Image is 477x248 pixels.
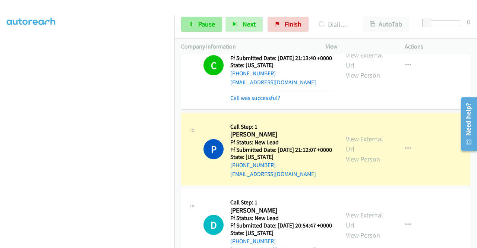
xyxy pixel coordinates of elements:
a: Finish [268,17,309,32]
p: Company Information [181,42,312,51]
a: Pause [181,17,222,32]
h5: State: [US_STATE] [230,229,332,237]
h2: [PERSON_NAME] [230,206,330,215]
span: Pause [198,20,215,28]
button: AutoTab [363,17,409,32]
span: Next [243,20,256,28]
h2: [PERSON_NAME] [230,130,330,139]
a: View External Url [346,211,383,229]
a: View Person [346,155,380,163]
a: [PHONE_NUMBER] [230,70,276,77]
span: Finish [285,20,301,28]
h5: Ff Submitted Date: [DATE] 21:12:07 +0000 [230,146,332,154]
a: [EMAIL_ADDRESS][DOMAIN_NAME] [230,170,316,178]
p: Dialing [PERSON_NAME] [319,19,350,29]
a: [PHONE_NUMBER] [230,161,276,169]
h1: D [203,215,224,235]
a: View Person [346,71,380,79]
h1: C [203,55,224,75]
h1: P [203,139,224,159]
a: [PHONE_NUMBER] [230,238,276,245]
a: View External Url [346,135,383,153]
h5: Ff Status: New Lead [230,139,332,146]
p: View [326,42,391,51]
div: The call is yet to be attempted [203,215,224,235]
h5: Call Step: 1 [230,199,332,206]
button: Next [225,17,263,32]
a: [EMAIL_ADDRESS][DOMAIN_NAME] [230,79,316,86]
h5: State: [US_STATE] [230,62,332,69]
h5: Call Step: 1 [230,123,332,131]
div: 0 [467,17,470,27]
p: Actions [405,42,470,51]
a: Call was successful? [230,94,280,101]
h5: Ff Status: New Lead [230,214,332,222]
a: View Person [346,231,380,239]
h5: Ff Submitted Date: [DATE] 21:13:40 +0000 [230,54,332,62]
h5: Ff Submitted Date: [DATE] 20:54:47 +0000 [230,222,332,229]
div: Delay between calls (in seconds) [426,20,460,26]
h5: State: [US_STATE] [230,153,332,161]
iframe: Resource Center [456,94,477,154]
